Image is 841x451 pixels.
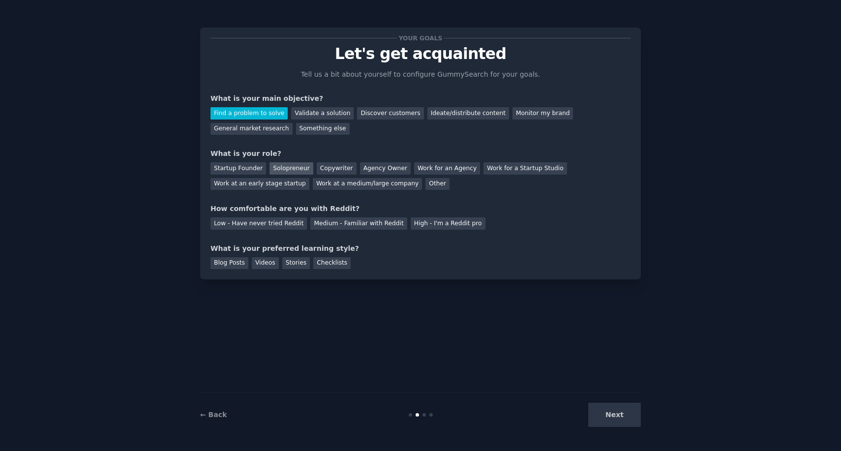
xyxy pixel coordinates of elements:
p: Tell us a bit about yourself to configure GummySearch for your goals. [297,69,544,80]
div: Work at an early stage startup [210,178,309,190]
div: High - I'm a Reddit pro [411,217,485,230]
div: What is your role? [210,149,631,159]
div: Discover customers [357,107,423,120]
a: ← Back [200,411,227,419]
div: Work at a medium/large company [313,178,422,190]
div: Videos [252,257,279,270]
div: Work for a Startup Studio [483,162,567,175]
div: Ideate/distribute content [427,107,509,120]
div: Work for an Agency [414,162,480,175]
div: Stories [282,257,310,270]
div: General market research [210,123,293,135]
div: What is your preferred learning style? [210,243,631,254]
p: Let's get acquainted [210,45,631,62]
div: Checklists [313,257,351,270]
div: Validate a solution [291,107,354,120]
div: Copywriter [317,162,357,175]
div: Solopreneur [270,162,313,175]
div: Startup Founder [210,162,266,175]
div: How comfortable are you with Reddit? [210,204,631,214]
div: Something else [296,123,350,135]
div: Blog Posts [210,257,248,270]
div: What is your main objective? [210,93,631,104]
div: Medium - Familiar with Reddit [310,217,407,230]
div: Agency Owner [360,162,411,175]
span: Your goals [397,33,444,43]
div: Low - Have never tried Reddit [210,217,307,230]
div: Monitor my brand [512,107,573,120]
div: Find a problem to solve [210,107,288,120]
div: Other [425,178,450,190]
